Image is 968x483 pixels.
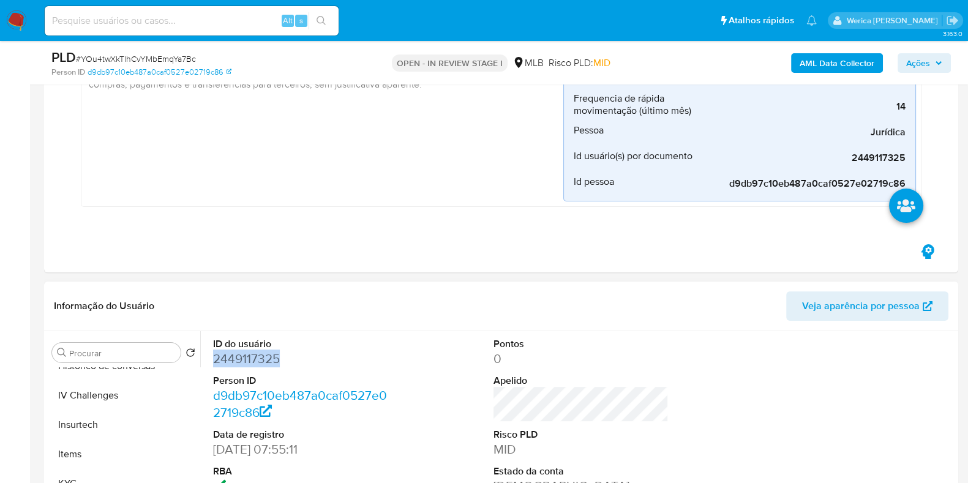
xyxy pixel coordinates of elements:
a: d9db97c10eb487a0caf0527e02719c86 [88,67,231,78]
dd: MID [493,441,669,458]
dt: RBA [213,465,388,478]
button: IV Challenges [47,381,200,410]
button: Items [47,440,200,469]
button: Ações [898,53,951,73]
span: Veja aparência por pessoa [802,291,920,321]
a: Notificações [806,15,817,26]
dd: 2449117325 [213,350,388,367]
b: Person ID [51,67,85,78]
dd: [DATE] 07:55:11 [213,441,388,458]
dt: Pontos [493,337,669,351]
dt: Estado da conta [493,465,669,478]
input: Pesquise usuários ou casos... [45,13,339,29]
span: MID [593,56,610,70]
div: MLB [512,56,544,70]
b: AML Data Collector [800,53,874,73]
span: s [299,15,303,26]
span: Atalhos rápidos [729,14,794,27]
dt: Person ID [213,374,388,388]
button: Insurtech [47,410,200,440]
dt: ID do usuário [213,337,388,351]
p: OPEN - IN REVIEW STAGE I [392,54,508,72]
a: d9db97c10eb487a0caf0527e02719c86 [213,386,387,421]
span: Ações [906,53,930,73]
button: Procurar [57,348,67,358]
button: AML Data Collector [791,53,883,73]
b: PLD [51,47,76,67]
button: search-icon [309,12,334,29]
h1: Informação do Usuário [54,300,154,312]
dt: Apelido [493,374,669,388]
p: werica.jgaldencio@mercadolivre.com [846,15,942,26]
span: Risco PLD: [549,56,610,70]
button: Veja aparência por pessoa [786,291,948,321]
span: Alt [283,15,293,26]
span: 3.163.0 [942,29,962,39]
a: Sair [946,14,959,27]
span: # YOu4twXkTlhCvYMbEmqYa7Bc [76,53,196,65]
input: Procurar [69,348,176,359]
dt: Risco PLD [493,428,669,441]
dd: 0 [493,350,669,367]
dt: Data de registro [213,428,388,441]
button: Retornar ao pedido padrão [186,348,195,361]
